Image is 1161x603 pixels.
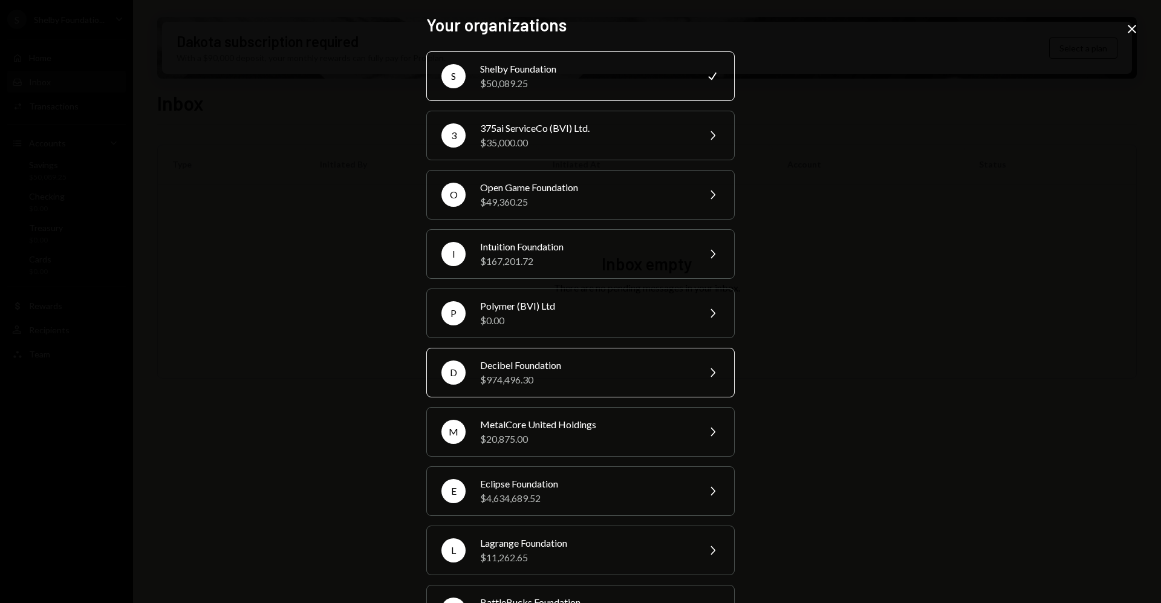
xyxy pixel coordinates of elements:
div: Open Game Foundation [480,180,691,195]
div: $50,089.25 [480,76,691,91]
div: D [441,360,466,385]
button: 3375ai ServiceCo (BVI) Ltd.$35,000.00 [426,111,735,160]
div: $11,262.65 [480,550,691,565]
div: M [441,420,466,444]
div: Polymer (BVI) Ltd [480,299,691,313]
div: $4,634,689.52 [480,491,691,506]
button: DDecibel Foundation$974,496.30 [426,348,735,397]
div: I [441,242,466,266]
button: LLagrange Foundation$11,262.65 [426,526,735,575]
button: MMetalCore United Holdings$20,875.00 [426,407,735,457]
div: Decibel Foundation [480,358,691,373]
div: Eclipse Foundation [480,477,691,491]
div: S [441,64,466,88]
div: Intuition Foundation [480,240,691,254]
div: $974,496.30 [480,373,691,387]
div: E [441,479,466,503]
div: $49,360.25 [480,195,691,209]
div: $167,201.72 [480,254,691,269]
div: 375ai ServiceCo (BVI) Ltd. [480,121,691,135]
div: $20,875.00 [480,432,691,446]
h2: Your organizations [426,13,735,37]
div: MetalCore United Holdings [480,417,691,432]
button: EEclipse Foundation$4,634,689.52 [426,466,735,516]
div: L [441,538,466,562]
div: P [441,301,466,325]
div: Lagrange Foundation [480,536,691,550]
button: PPolymer (BVI) Ltd$0.00 [426,288,735,338]
div: O [441,183,466,207]
div: 3 [441,123,466,148]
div: $0.00 [480,313,691,328]
button: IIntuition Foundation$167,201.72 [426,229,735,279]
div: $35,000.00 [480,135,691,150]
div: Shelby Foundation [480,62,691,76]
button: OOpen Game Foundation$49,360.25 [426,170,735,220]
button: SShelby Foundation$50,089.25 [426,51,735,101]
